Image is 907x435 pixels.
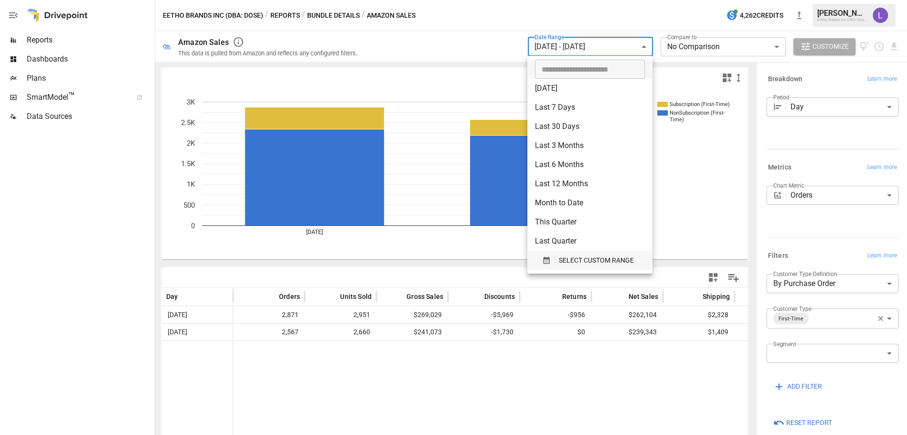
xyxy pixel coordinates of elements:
[527,155,652,174] li: Last 6 Months
[535,251,645,270] button: SELECT CUSTOM RANGE
[527,117,652,136] li: Last 30 Days
[527,212,652,232] li: This Quarter
[527,98,652,117] li: Last 7 Days
[527,232,652,251] li: Last Quarter
[527,174,652,193] li: Last 12 Months
[527,79,652,98] li: [DATE]
[527,136,652,155] li: Last 3 Months
[559,255,634,266] span: SELECT CUSTOM RANGE
[527,193,652,212] li: Month to Date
